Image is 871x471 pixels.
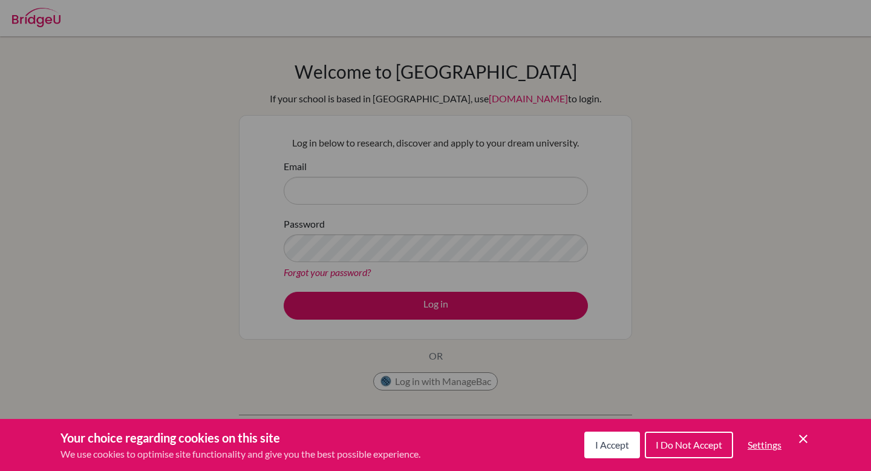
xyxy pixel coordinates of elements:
span: Settings [748,439,781,450]
button: I Accept [584,432,640,458]
button: Settings [738,433,791,457]
h3: Your choice regarding cookies on this site [60,429,420,447]
button: I Do Not Accept [645,432,733,458]
button: Save and close [796,432,811,446]
p: We use cookies to optimise site functionality and give you the best possible experience. [60,447,420,461]
span: I Do Not Accept [656,439,722,450]
span: I Accept [595,439,629,450]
